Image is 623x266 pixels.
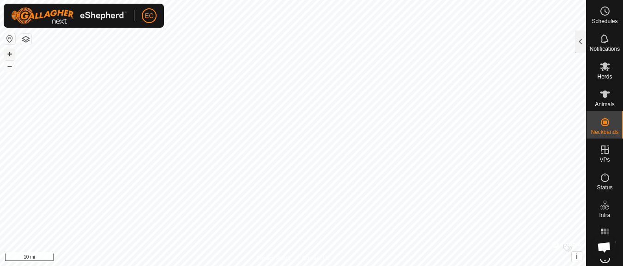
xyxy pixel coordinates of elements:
[572,252,582,262] button: i
[597,185,612,190] span: Status
[145,11,153,21] span: EC
[4,33,15,44] button: Reset Map
[597,74,612,79] span: Herds
[4,48,15,60] button: +
[20,34,31,45] button: Map Layers
[599,157,610,163] span: VPs
[256,254,291,262] a: Privacy Policy
[592,235,617,260] div: Open chat
[595,102,615,107] span: Animals
[591,129,618,135] span: Neckbands
[599,212,610,218] span: Infra
[593,240,616,246] span: Heatmap
[4,60,15,72] button: –
[576,253,578,260] span: i
[11,7,127,24] img: Gallagher Logo
[592,18,617,24] span: Schedules
[302,254,329,262] a: Contact Us
[590,46,620,52] span: Notifications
